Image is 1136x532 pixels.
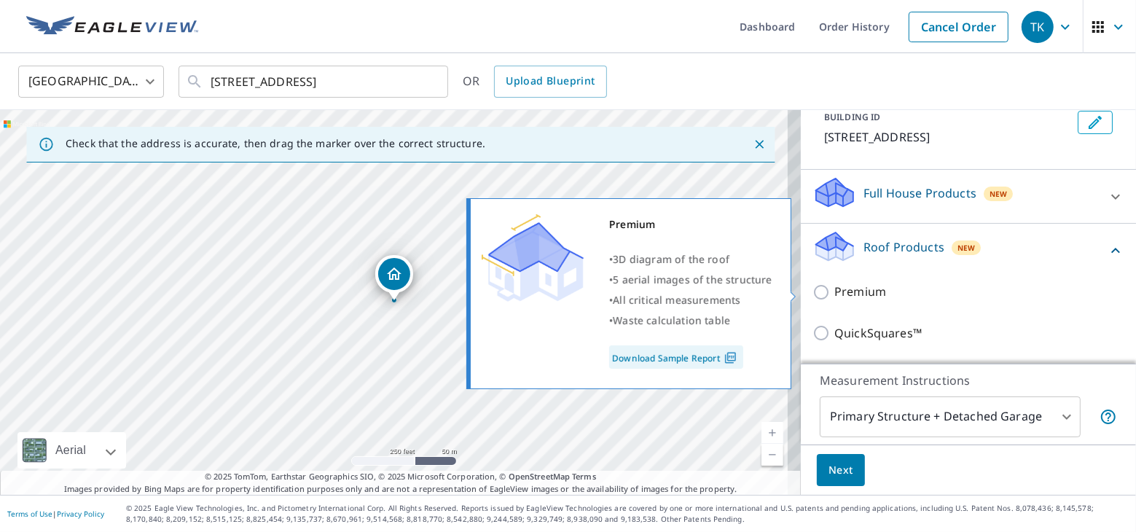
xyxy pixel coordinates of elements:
[463,66,607,98] div: OR
[834,324,922,343] p: QuickSquares™
[494,66,606,98] a: Upload Blueprint
[863,184,976,202] p: Full House Products
[812,230,1124,271] div: Roof ProductsNew
[1022,11,1054,43] div: TK
[18,61,164,102] div: [GEOGRAPHIC_DATA]
[613,313,730,327] span: Waste calculation table
[721,351,740,364] img: Pdf Icon
[817,454,865,487] button: Next
[211,61,418,102] input: Search by address or latitude-longitude
[761,422,783,444] a: Current Level 17, Zoom In
[17,432,126,469] div: Aerial
[1100,408,1117,426] span: Your report will include the primary structure and a detached garage if one exists.
[990,188,1008,200] span: New
[824,111,880,123] p: BUILDING ID
[863,238,944,256] p: Roof Products
[66,137,485,150] p: Check that the address is accurate, then drag the marker over the correct structure.
[609,310,772,331] div: •
[26,16,198,38] img: EV Logo
[57,509,104,519] a: Privacy Policy
[834,283,886,301] p: Premium
[609,290,772,310] div: •
[609,214,772,235] div: Premium
[609,249,772,270] div: •
[205,471,596,483] span: © 2025 TomTom, Earthstar Geographics SIO, © 2025 Microsoft Corporation, ©
[609,345,743,369] a: Download Sample Report
[572,471,596,482] a: Terms
[820,372,1117,389] p: Measurement Instructions
[829,461,853,480] span: Next
[613,252,729,266] span: 3D diagram of the roof
[613,273,772,286] span: 5 aerial images of the structure
[482,214,584,302] img: Premium
[613,293,740,307] span: All critical measurements
[750,135,769,154] button: Close
[7,509,104,518] p: |
[820,396,1081,437] div: Primary Structure + Detached Garage
[7,509,52,519] a: Terms of Use
[909,12,1008,42] a: Cancel Order
[509,471,570,482] a: OpenStreetMap
[957,242,976,254] span: New
[1078,111,1113,134] button: Edit building 1
[824,128,1072,146] p: [STREET_ADDRESS]
[375,255,413,300] div: Dropped pin, building 1, Residential property, 209 Spruce Ct Yorkville, IL 60560
[609,270,772,290] div: •
[51,432,90,469] div: Aerial
[506,72,595,90] span: Upload Blueprint
[761,444,783,466] a: Current Level 17, Zoom Out
[126,503,1129,525] p: © 2025 Eagle View Technologies, Inc. and Pictometry International Corp. All Rights Reserved. Repo...
[812,176,1124,217] div: Full House ProductsNew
